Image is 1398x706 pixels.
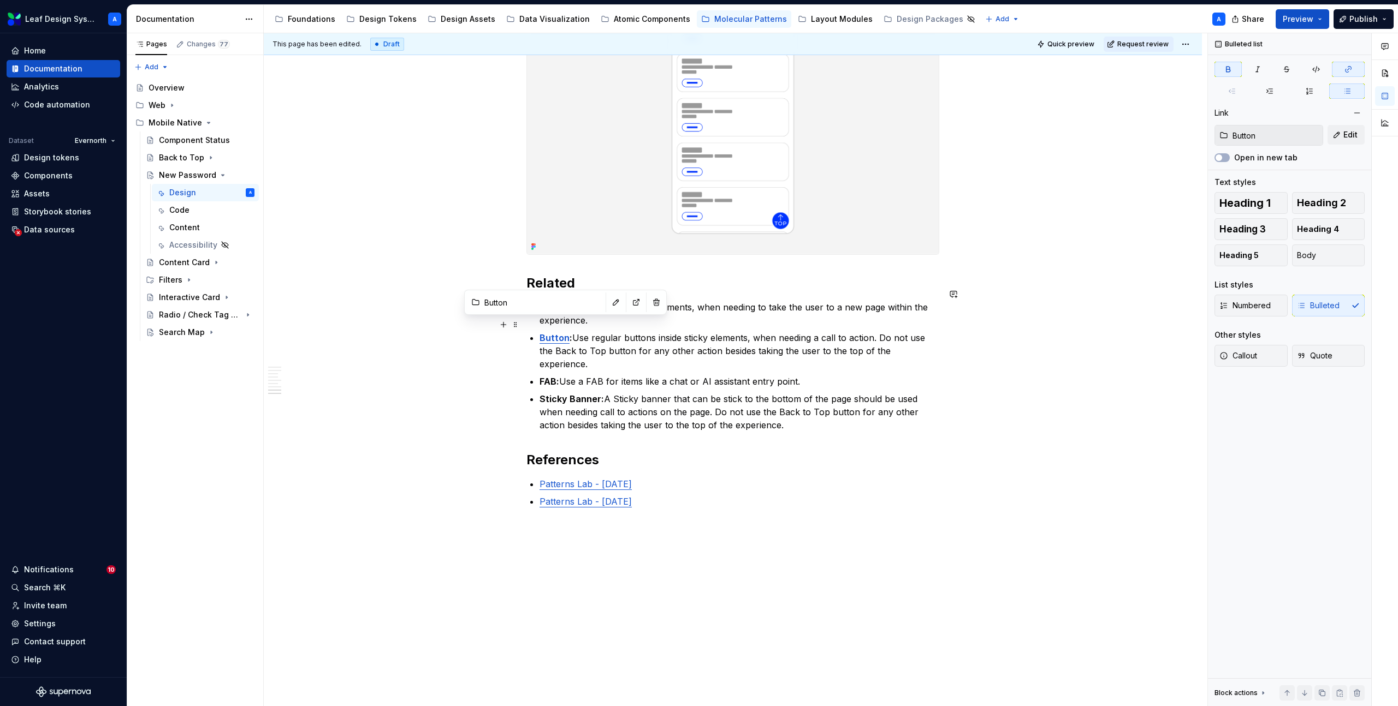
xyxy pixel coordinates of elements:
[519,14,590,25] div: Data Visualization
[7,167,120,184] a: Components
[526,274,939,292] h2: Related
[7,42,120,59] a: Home
[1117,40,1169,49] span: Request review
[540,496,632,507] a: Patterns Lab - [DATE]
[540,376,559,387] strong: FAB:
[1215,685,1267,701] div: Block actions
[596,10,695,28] a: Atomic Components
[7,633,120,650] button: Contact support
[1219,350,1257,361] span: Callout
[169,205,189,216] div: Code
[24,654,42,665] div: Help
[169,187,196,198] div: Design
[7,185,120,202] a: Assets
[131,79,259,341] div: Page tree
[159,135,230,146] div: Component Status
[1215,689,1258,697] div: Block actions
[159,327,205,338] div: Search Map
[270,8,980,30] div: Page tree
[152,236,259,254] a: Accessibility
[1219,250,1259,261] span: Heading 5
[1343,129,1358,140] span: Edit
[1219,300,1271,311] span: Numbered
[24,636,86,647] div: Contact support
[7,149,120,166] a: Design tokens
[7,651,120,668] button: Help
[1215,177,1256,188] div: Text styles
[1334,9,1394,29] button: Publish
[24,224,75,235] div: Data sources
[135,40,167,49] div: Pages
[106,565,116,574] span: 10
[7,203,120,220] a: Storybook stories
[24,188,50,199] div: Assets
[441,14,495,25] div: Design Assets
[152,184,259,201] a: DesignA
[159,309,241,320] div: Radio / Check Tag Group
[152,201,259,219] a: Code
[897,14,963,25] div: Design Packages
[112,15,117,23] div: A
[9,136,34,145] div: Dataset
[169,222,200,233] div: Content
[141,131,259,149] a: Component Status
[1215,330,1261,340] div: Other styles
[131,114,259,131] div: Mobile Native
[1297,198,1346,208] span: Heading 2
[145,63,158,71] span: Add
[7,597,120,614] a: Invite team
[982,11,1023,27] button: Add
[1297,250,1316,261] span: Body
[1242,14,1264,25] span: Share
[141,324,259,341] a: Search Map
[540,332,570,343] a: Button
[24,99,90,110] div: Code automation
[7,96,120,113] a: Code automation
[24,81,59,92] div: Analytics
[8,13,21,26] img: 6e787e26-f4c0-4230-8924-624fe4a2d214.png
[159,257,210,268] div: Content Card
[1215,107,1229,118] div: Link
[996,15,1009,23] span: Add
[540,478,632,489] a: Patterns Lab - [DATE]
[540,301,939,327] p: Use links inside sticky elements, when needing to take the user to a new page within the experience.
[1292,345,1365,367] button: Quote
[1297,224,1339,235] span: Heading 4
[423,10,500,28] a: Design Assets
[526,451,939,469] h2: References
[131,79,259,97] a: Overview
[270,10,340,28] a: Foundations
[1283,14,1313,25] span: Preview
[24,618,56,629] div: Settings
[24,63,82,74] div: Documentation
[359,14,417,25] div: Design Tokens
[697,10,791,28] a: Molecular Patterns
[7,579,120,596] button: Search ⌘K
[24,170,73,181] div: Components
[370,38,404,51] div: Draft
[502,10,594,28] a: Data Visualization
[540,392,939,432] p: A Sticky banner that can be stick to the bottom of the page should be used when needing call to a...
[218,40,230,49] span: 77
[169,240,217,250] div: Accessibility
[540,375,939,388] p: Use a FAB for items like a chat or AI assistant entry point.
[1215,295,1288,316] button: Numbered
[811,14,873,25] div: Layout Modules
[24,206,91,217] div: Storybook stories
[1292,218,1365,240] button: Heading 4
[714,14,787,25] div: Molecular Patterns
[273,40,362,49] span: This page has been edited.
[24,582,66,593] div: Search ⌘K
[25,14,95,25] div: Leaf Design System
[1215,279,1253,290] div: List styles
[1297,350,1332,361] span: Quote
[1349,14,1378,25] span: Publish
[131,59,172,75] button: Add
[36,686,91,697] svg: Supernova Logo
[1276,9,1329,29] button: Preview
[141,306,259,324] a: Radio / Check Tag Group
[187,40,230,49] div: Changes
[7,78,120,95] a: Analytics
[159,292,220,303] div: Interactive Card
